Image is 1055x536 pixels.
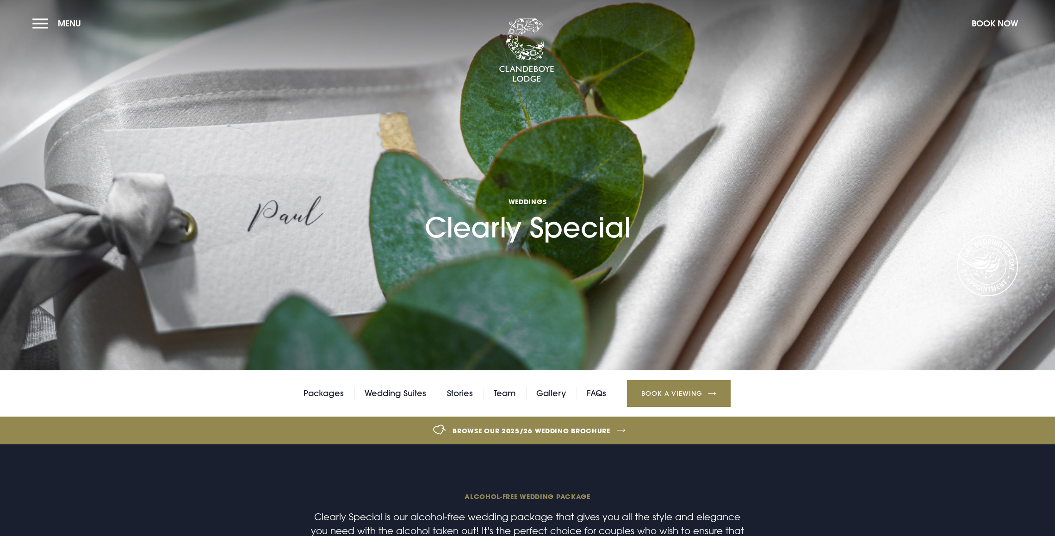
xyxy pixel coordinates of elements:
[307,492,748,501] span: Alcohol-free wedding package
[304,386,344,400] a: Packages
[536,386,566,400] a: Gallery
[499,18,554,83] img: Clandeboye Lodge
[32,13,86,33] button: Menu
[447,386,473,400] a: Stories
[425,131,631,243] h1: Clearly Special
[627,380,731,407] a: Book a Viewing
[365,386,426,400] a: Wedding Suites
[425,197,631,206] span: Weddings
[967,13,1023,33] button: Book Now
[494,386,515,400] a: Team
[58,18,81,29] span: Menu
[587,386,606,400] a: FAQs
